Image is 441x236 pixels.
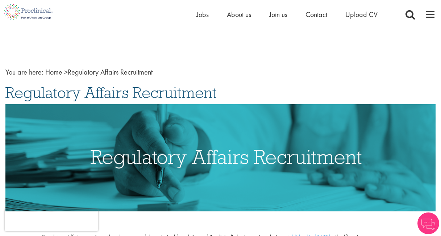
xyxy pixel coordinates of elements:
a: Upload CV [345,10,378,19]
a: About us [227,10,251,19]
span: Regulatory Affairs Recruitment [5,83,217,102]
img: Regulatory Affairs Recruitment [5,104,436,212]
span: > [64,67,68,77]
span: Regulatory Affairs Recruitment [45,67,153,77]
img: Chatbot [417,212,439,234]
a: Contact [305,10,327,19]
iframe: reCAPTCHA [5,209,98,231]
span: You are here: [5,67,43,77]
a: Jobs [196,10,209,19]
a: breadcrumb link to Home [45,67,62,77]
a: Join us [269,10,287,19]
